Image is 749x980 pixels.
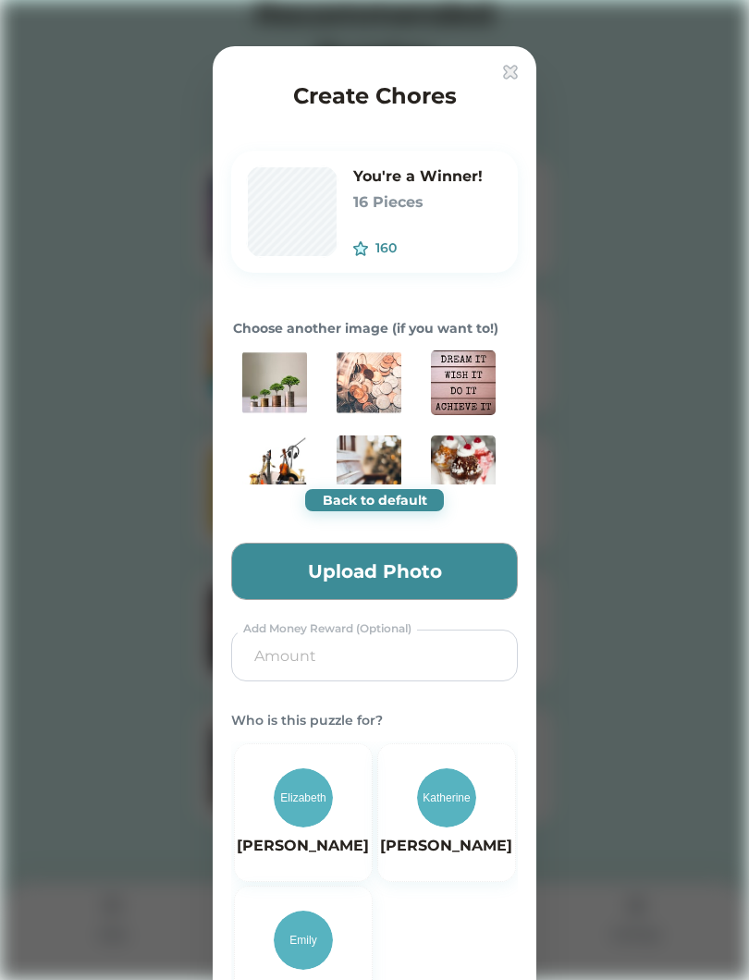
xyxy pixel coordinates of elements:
[380,835,512,857] h6: [PERSON_NAME]
[242,435,307,500] img: Untitled%20design%20%283%29%20%281%29.jpeg
[353,241,368,256] img: interface-favorite-star--reward-rating-rate-social-star-media-favorite-like-stars.svg
[242,350,307,415] img: Coins%20%2B%20Trees%20Pic%20%281%29.jpeg
[337,435,401,500] img: Untitled%20design%20%284%29%20%281%29.jpeg
[231,711,518,730] div: Who is this puzzle for?
[238,631,511,680] input: Amount
[305,489,444,511] button: Back to default
[431,350,496,415] img: Dream%20It%20%281%29.jpeg
[233,319,498,341] div: Choose another image (if you want to!)
[293,80,457,121] h4: Create Chores
[238,621,417,637] div: Add Money Reward (Optional)
[375,239,503,258] div: 160
[431,435,496,500] img: Untitled%20design%20%288%29%20%281%29.jpeg
[353,165,503,188] h6: You're a Winner!
[337,350,401,415] img: Coins%20%281%29.jpeg
[503,65,518,80] img: interface-delete-2--remove-bold-add-button-buttons-delete.svg
[237,835,369,857] h6: [PERSON_NAME]
[353,191,503,214] h6: 16 Pieces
